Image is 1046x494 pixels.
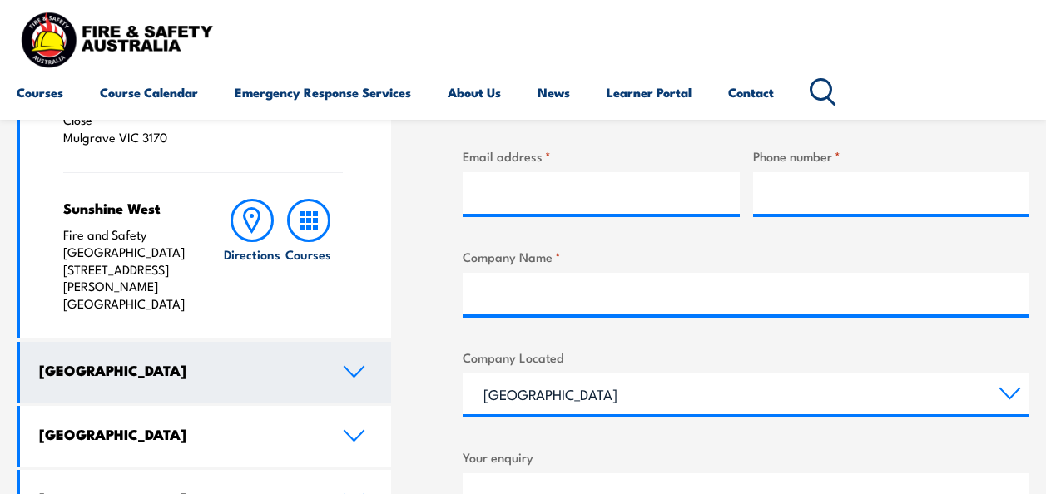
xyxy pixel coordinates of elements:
[463,247,1029,266] label: Company Name
[235,72,411,112] a: Emergency Response Services
[39,425,317,443] h4: [GEOGRAPHIC_DATA]
[280,199,336,313] a: Courses
[17,72,63,112] a: Courses
[20,406,391,467] a: [GEOGRAPHIC_DATA]
[39,361,317,379] h4: [GEOGRAPHIC_DATA]
[63,199,193,217] h4: Sunshine West
[538,72,570,112] a: News
[728,72,774,112] a: Contact
[753,146,1029,165] label: Phone number
[285,245,331,263] h6: Courses
[463,146,739,165] label: Email address
[224,245,280,263] h6: Directions
[463,348,1029,367] label: Company Located
[463,447,1029,467] label: Your enquiry
[20,342,391,403] a: [GEOGRAPHIC_DATA]
[607,72,692,112] a: Learner Portal
[63,226,193,313] p: Fire and Safety [GEOGRAPHIC_DATA] [STREET_ADDRESS][PERSON_NAME] [GEOGRAPHIC_DATA]
[225,199,280,313] a: Directions
[100,72,198,112] a: Course Calendar
[448,72,501,112] a: About Us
